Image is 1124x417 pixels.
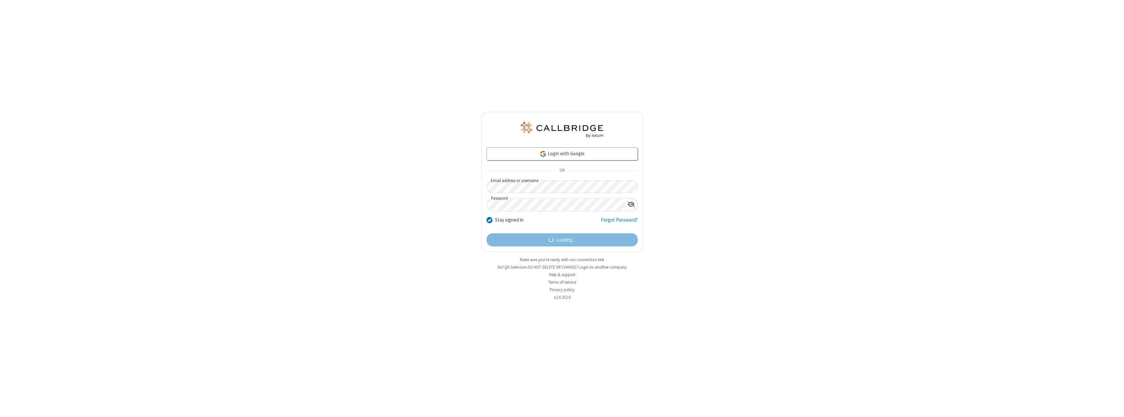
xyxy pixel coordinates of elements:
[579,264,627,270] button: Login to another company
[520,257,604,262] a: Make sure you're ready with our connection test
[625,198,637,210] div: Show password
[487,180,638,193] input: Email address or username
[481,294,643,300] li: v2.6.352.6
[520,122,604,138] img: QA Selenium DO NOT DELETE OR CHANGE
[487,147,638,160] a: Login with Google
[550,287,574,292] a: Privacy policy
[539,150,547,158] img: google-icon.png
[601,216,638,229] a: Forgot Password?
[556,236,575,244] span: Loading...
[481,264,643,270] li: Not QA Selenium DO NOT DELETE OR CHANGE?
[557,166,567,175] span: OR
[495,216,523,224] label: Stay signed in
[549,272,575,277] a: Help & support
[487,233,638,246] button: Loading...
[548,279,576,285] a: Terms of service
[487,198,625,211] input: Password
